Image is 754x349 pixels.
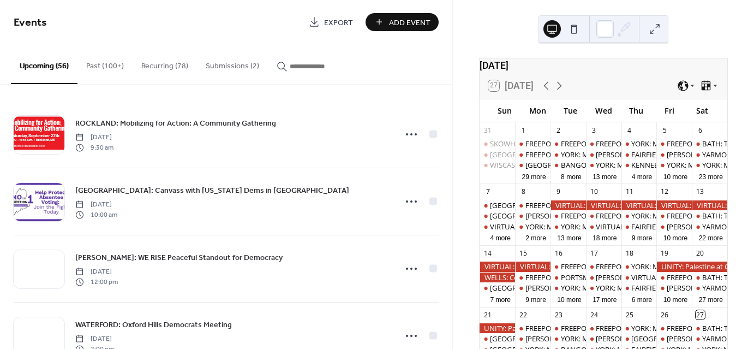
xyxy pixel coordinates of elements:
[656,150,692,159] div: WELLS: NO I.C.E in Wells
[588,171,621,181] button: 13 more
[515,283,550,293] div: WELLS: NO I.C.E in Wells
[490,222,720,232] div: VIRTUAL: The Resistance Lab Organizing Training with [PERSON_NAME]
[517,171,550,181] button: 29 more
[586,160,621,170] div: YORK: Morning Resistance at Town Center
[596,211,719,221] div: FREEPORT: Visibility Brigade Standout
[586,150,621,159] div: WELLS: NO I.C.E in Wells
[301,13,361,31] a: Export
[621,262,657,271] div: YORK: Morning Resistance at Town Center
[692,334,727,344] div: YARMOUTH: Saturday Weekly Rally - Resist Hate - Support Democracy
[659,294,692,304] button: 10 more
[589,249,599,258] div: 17
[656,283,692,293] div: WELLS: NO I.C.E in Wells
[525,139,714,149] div: FREEPORT: AM and PM Rush Hour Brigade. Click for times!
[515,334,550,344] div: WELLS: NO I.C.E in Wells
[75,251,283,264] a: [PERSON_NAME]: WE RISE Peaceful Standout for Democracy
[692,200,727,210] div: VIRTUAL: Sign the Petition to Kick ICE Out of Pease
[621,222,657,232] div: FAIRFIELD: Stop The Coup
[480,262,515,271] div: VIRTUAL: Sign the Petition to Kick ICE Out of Pease
[550,283,586,293] div: YORK: Morning Resistance at Town Center
[656,273,692,282] div: FREEPORT: AM and PM Rush Hour Brigade. Click for times!
[515,222,550,232] div: YORK: Morning Resistance at Town Center
[480,273,515,282] div: WELLS: Continuous Sunrise to Sunset No I.C.E. Rally
[621,211,657,221] div: YORK: Morning Resistance at Town Center
[521,294,550,304] button: 9 more
[75,210,117,220] span: 10:00 am
[483,310,493,320] div: 21
[660,249,669,258] div: 19
[519,310,528,320] div: 22
[554,187,563,197] div: 9
[554,126,563,135] div: 2
[75,277,118,287] span: 12:00 pm
[490,160,705,170] div: WISCASSET: Community Stand Up - Being a Good Human Matters!
[515,262,550,271] div: VIRTUAL: Sign the Petition to Kick ICE Out of Pease
[525,211,674,221] div: [PERSON_NAME]: NO I.C.E in [PERSON_NAME]
[525,334,674,344] div: [PERSON_NAME]: NO I.C.E in [PERSON_NAME]
[586,139,621,149] div: FREEPORT: Visibility Brigade Standout
[521,99,554,122] div: Mon
[75,118,276,129] span: ROCKLAND: Mobilizing for Action: A Community Gathering
[480,139,515,149] div: SKOWHEGAN: Central Maine Labor Council Day BBQ
[515,150,550,159] div: FREEPORT: Visibility Labor Day Fight for Workers
[525,160,638,170] div: [GEOGRAPHIC_DATA]: [DATE] Rally
[621,273,657,282] div: VIRTUAL: De-Escalation Training for ICE Watch Volunteers. Part of Verifier Training
[561,262,739,271] div: FREEPORT: VISIBILITY FREEPORT Stand for Democracy!
[625,187,634,197] div: 11
[589,126,599,135] div: 3
[596,262,719,271] div: FREEPORT: Visibility Brigade Standout
[696,310,705,320] div: 27
[621,334,657,344] div: PORTLAND: Vigil for a Just and Compassionate Budget
[692,211,727,221] div: BATH: Tabling at the Bath Farmers Market
[686,99,719,122] div: Sat
[696,187,705,197] div: 13
[550,150,586,159] div: YORK: Morning Resistance at Town Center
[480,211,515,221] div: PORTLAND: DEERING CENTER Porchfest
[519,187,528,197] div: 8
[14,12,47,33] span: Events
[596,323,719,333] div: FREEPORT: Visibility Brigade Standout
[586,200,621,210] div: VIRTUAL: Sign the Petition to Kick ICE Out of Pease
[561,222,727,232] div: YORK: Morning Resistance at [GEOGRAPHIC_DATA]
[550,222,586,232] div: YORK: Morning Resistance at Town Center
[656,334,692,344] div: WELLS: NO I.C.E in Wells
[586,211,621,221] div: FREEPORT: Visibility Brigade Standout
[656,139,692,149] div: FREEPORT: AM and PM Rush Hour Brigade. Click for times!
[631,160,711,170] div: KENNEBUNK: Stand Out
[521,232,550,242] button: 2 more
[621,160,657,170] div: KENNEBUNK: Stand Out
[480,200,515,210] div: BELFAST: Support Palestine Weekly Standout
[550,262,586,271] div: FREEPORT: VISIBILITY FREEPORT Stand for Democracy!
[656,323,692,333] div: FREEPORT: AM and PM Rush Hour Brigade. Click for times!
[75,252,283,264] span: [PERSON_NAME]: WE RISE Peaceful Standout for Democracy
[554,99,587,122] div: Tue
[480,160,515,170] div: WISCASSET: Community Stand Up - Being a Good Human Matters!
[550,160,586,170] div: BANGOR: Weekly peaceful protest
[75,334,114,344] span: [DATE]
[692,139,727,149] div: BATH: Tabling at the Bath Farmers Market
[586,283,621,293] div: YORK: Morning Resistance at Town Center
[515,139,550,149] div: FREEPORT: AM and PM Rush Hour Brigade. Click for times!
[561,139,739,149] div: FREEPORT: VISIBILITY FREEPORT Stand for Democracy!
[525,273,714,282] div: FREEPORT: AM and PM Rush Hour Brigade. Click for times!
[75,320,232,331] span: WATERFORD: Oxford Hills Democrats Meeting
[515,160,550,170] div: LISBON FALLS: Labor Day Rally
[75,133,113,143] span: [DATE]
[525,200,714,210] div: FREEPORT: AM and PM Rush Hour Brigade. Click for times!
[75,143,113,152] span: 9:30 am
[366,13,439,31] button: Add Event
[588,294,621,304] button: 17 more
[480,222,515,232] div: VIRTUAL: The Resistance Lab Organizing Training with Pramila Jayapal
[75,117,276,129] a: ROCKLAND: Mobilizing for Action: A Community Gathering
[586,273,621,282] div: WELLS: NO I.C.E in Wells
[627,294,657,304] button: 6 more
[515,211,550,221] div: WELLS: NO I.C.E in Wells
[525,222,691,232] div: YORK: Morning Resistance at [GEOGRAPHIC_DATA]
[621,283,657,293] div: FAIRFIELD: Stop The Coup
[586,323,621,333] div: FREEPORT: Visibility Brigade Standout
[490,150,679,159] div: [GEOGRAPHIC_DATA]: Support Palestine Weekly Standout
[653,99,685,122] div: Fri
[656,222,692,232] div: WELLS: NO I.C.E in Wells
[389,17,430,28] span: Add Event
[553,232,585,242] button: 13 more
